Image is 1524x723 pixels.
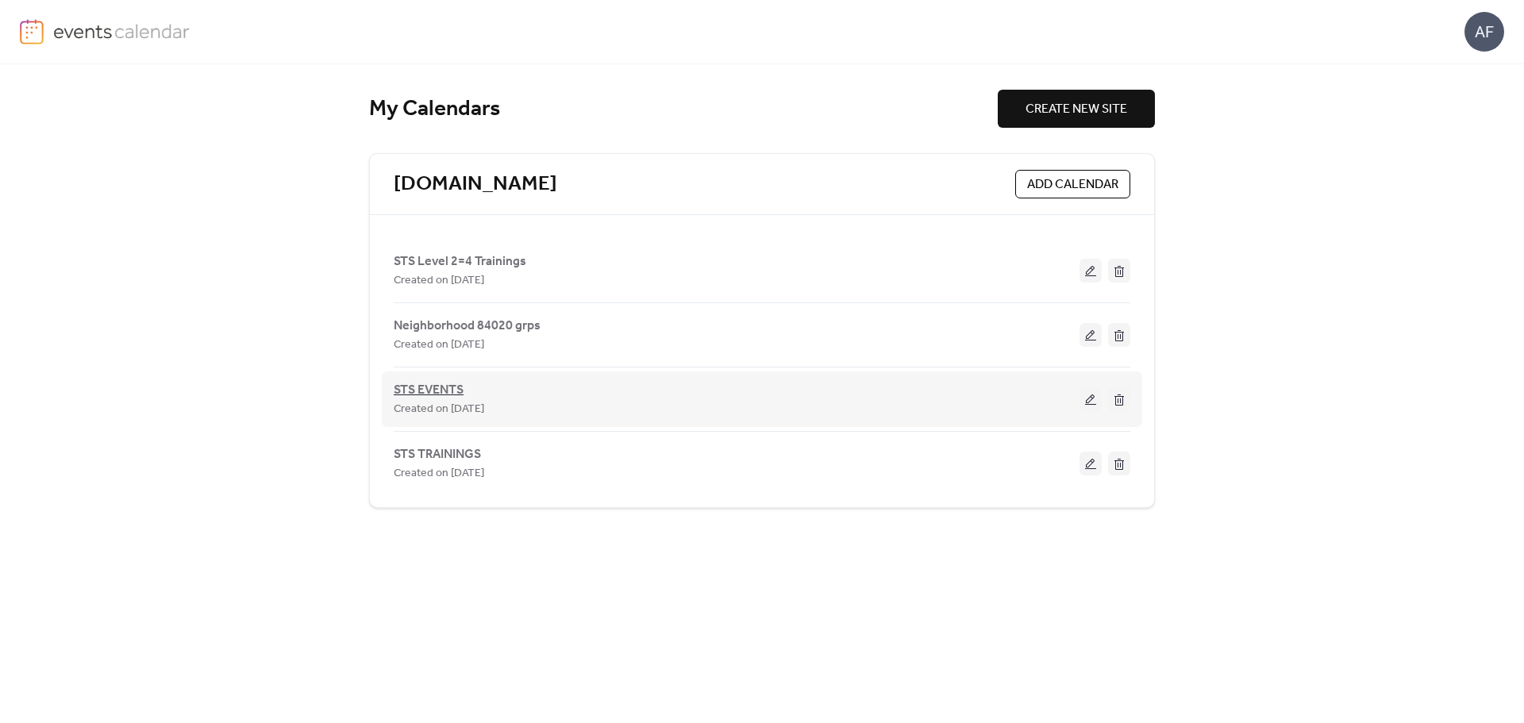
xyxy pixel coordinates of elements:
[394,336,484,355] span: Created on [DATE]
[394,464,484,483] span: Created on [DATE]
[1026,100,1127,119] span: CREATE NEW SITE
[394,252,526,271] span: STS Level 2=4 Trainings
[394,271,484,290] span: Created on [DATE]
[20,19,44,44] img: logo
[394,317,541,336] span: Neighborhood 84020 grps
[394,171,557,198] a: [DOMAIN_NAME]
[394,450,481,459] a: STS TRAININGS
[394,257,526,266] a: STS Level 2=4 Trainings
[1015,170,1130,198] button: ADD CALENDAR
[394,381,464,400] span: STS EVENTS
[394,445,481,464] span: STS TRAININGS
[394,386,464,395] a: STS EVENTS
[394,321,541,330] a: Neighborhood 84020 grps
[1027,175,1118,194] span: ADD CALENDAR
[53,19,190,43] img: logo-type
[998,90,1155,128] button: CREATE NEW SITE
[1464,12,1504,52] div: AF
[394,400,484,419] span: Created on [DATE]
[369,95,998,123] div: My Calendars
